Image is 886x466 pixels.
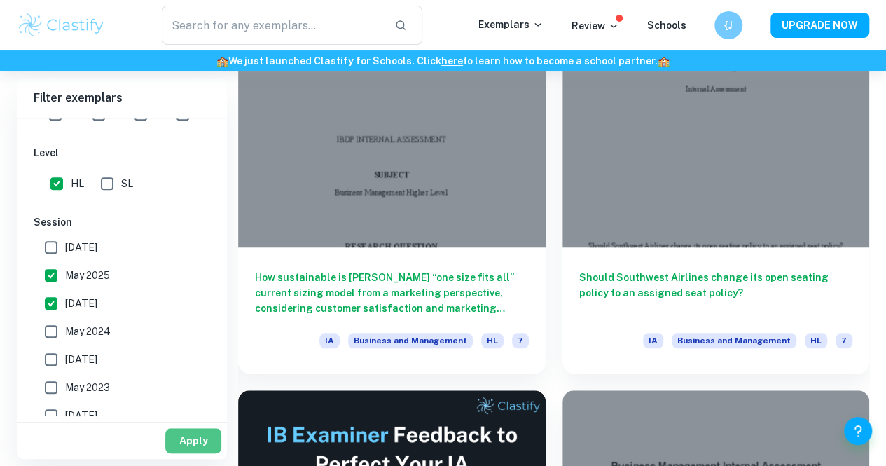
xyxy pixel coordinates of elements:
input: Search for any exemplars... [162,6,383,45]
span: IA [643,333,663,348]
span: [DATE] [65,240,97,255]
a: Schools [647,20,686,31]
p: Exemplars [478,17,544,32]
h6: Filter exemplars [17,78,227,118]
button: Help and Feedback [844,417,872,445]
h6: We just launched Clastify for Schools. Click to learn how to become a school partner. [3,53,883,69]
span: SL [121,176,133,191]
a: here [441,55,463,67]
h6: Should Southwest Airlines change its open seating policy to an assigned seat policy? [579,270,853,316]
span: HL [71,176,84,191]
span: [DATE] [65,296,97,311]
span: Business and Management [672,333,796,348]
a: How sustainable is [PERSON_NAME] “one size fits all” current sizing model from a marketing perspe... [238,17,546,374]
span: May 2023 [65,380,110,395]
span: [DATE] [65,352,97,367]
img: Clastify logo [17,11,106,39]
span: 7 [512,333,529,348]
h6: {J [721,18,737,33]
span: 🏫 [216,55,228,67]
span: May 2024 [65,324,111,339]
span: 7 [836,333,852,348]
h6: How sustainable is [PERSON_NAME] “one size fits all” current sizing model from a marketing perspe... [255,270,529,316]
button: Apply [165,428,221,453]
h6: Session [34,214,210,230]
span: [DATE] [65,408,97,423]
p: Review [572,18,619,34]
span: Business and Management [348,333,473,348]
h6: Level [34,145,210,160]
span: IA [319,333,340,348]
span: HL [805,333,827,348]
span: HL [481,333,504,348]
span: 🏫 [658,55,670,67]
button: UPGRADE NOW [770,13,869,38]
a: Should Southwest Airlines change its open seating policy to an assigned seat policy?IABusiness an... [562,17,870,374]
span: May 2025 [65,268,110,283]
button: {J [714,11,742,39]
